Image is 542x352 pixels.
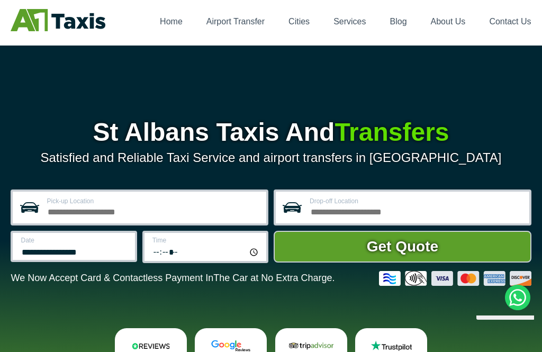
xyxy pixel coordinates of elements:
label: Time [152,237,260,243]
a: Home [160,17,183,26]
a: Airport Transfer [206,17,265,26]
label: Pick-up Location [47,198,260,204]
img: A1 Taxis St Albans LTD [11,9,105,31]
img: Trustpilot [367,340,415,352]
h1: St Albans Taxis And [11,120,531,145]
iframe: chat widget [472,315,534,344]
p: Satisfied and Reliable Taxi Service and airport transfers in [GEOGRAPHIC_DATA] [11,150,531,165]
a: Blog [390,17,407,26]
span: Transfers [335,118,449,146]
a: Services [333,17,366,26]
label: Drop-off Location [310,198,523,204]
a: About Us [431,17,466,26]
a: Cities [288,17,310,26]
span: The Car at No Extra Charge. [213,273,335,283]
a: Contact Us [489,17,531,26]
img: Tripadvisor [287,340,336,352]
button: Get Quote [274,231,531,263]
label: Date [21,237,128,243]
img: Reviews.io [127,340,175,352]
img: Credit And Debit Cards [379,271,531,286]
p: We Now Accept Card & Contactless Payment In [11,273,335,284]
img: Google [206,340,255,352]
